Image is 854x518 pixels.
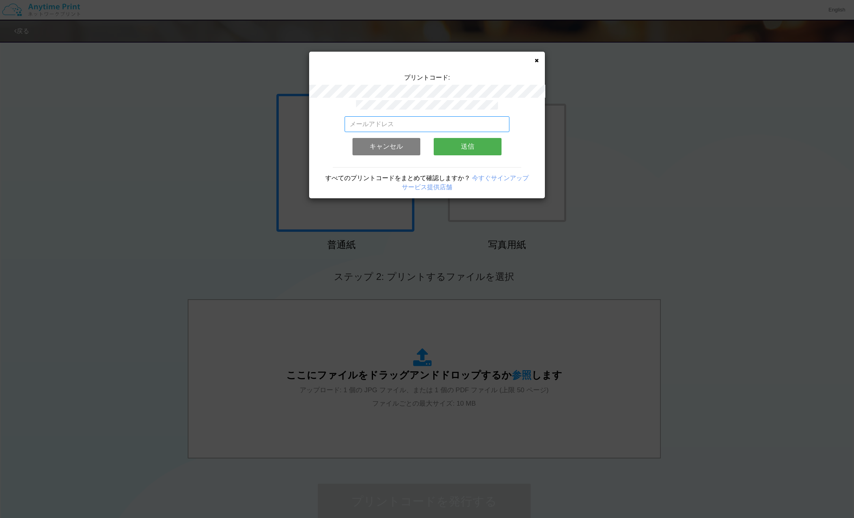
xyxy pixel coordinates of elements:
button: 送信 [434,138,502,155]
a: サービス提供店舗 [402,184,452,190]
span: プリントコード: [404,74,450,81]
a: 今すぐサインアップ [472,175,529,181]
input: メールアドレス [345,116,510,132]
button: キャンセル [352,138,420,155]
span: すべてのプリントコードをまとめて確認しますか？ [325,175,470,181]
